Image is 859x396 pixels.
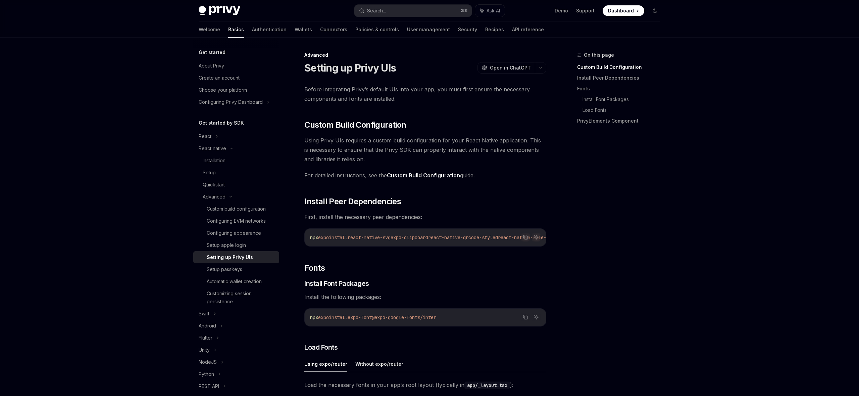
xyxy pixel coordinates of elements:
span: expo-clipboard [391,234,428,240]
div: Create an account [199,74,240,82]
div: Setup passkeys [207,265,242,273]
a: Basics [228,21,244,38]
button: Using expo/router [304,356,347,372]
div: Search... [367,7,386,15]
div: Flutter [199,334,212,342]
a: Install Peer Dependencies [577,73,666,83]
a: Installation [193,155,279,167]
button: Ask AI [532,313,541,321]
h5: Get started [199,48,225,56]
div: Quickstart [203,181,225,189]
span: Install Peer Dependencies [304,196,401,207]
span: react-native-svg [348,234,391,240]
div: Custom build configuration [207,205,266,213]
code: app/_layout.tsx [464,382,510,389]
span: npx [310,234,318,240]
span: expo [318,314,329,320]
span: For detailed instructions, see the guide. [304,171,546,180]
div: Setting up Privy UIs [207,253,253,261]
div: Python [199,370,214,378]
h5: Get started by SDK [199,119,244,127]
a: Connectors [320,21,347,38]
span: Ask AI [487,7,500,14]
a: Policies & controls [355,21,399,38]
div: React [199,132,211,140]
img: dark logo [199,6,240,15]
a: Choose your platform [193,84,279,96]
span: Fonts [304,263,325,273]
div: Setup apple login [207,241,246,249]
a: Install Font Packages [583,94,666,105]
span: Open in ChatGPT [490,64,531,71]
div: Installation [203,157,225,165]
button: Search...⌘K [354,5,472,17]
button: Without expo/router [355,356,403,372]
span: ⌘ K [461,8,468,13]
button: Ask AI [532,233,541,241]
a: PrivyElements Component [577,116,666,126]
span: @expo-google-fonts/inter [372,314,436,320]
span: expo [318,234,329,240]
a: Quickstart [193,179,279,191]
span: Custom Build Configuration [304,120,406,130]
span: npx [310,314,318,320]
a: Load Fonts [583,105,666,116]
a: Demo [555,7,568,14]
a: Create an account [193,72,279,84]
a: Configuring appearance [193,227,279,239]
div: Unity [199,346,210,354]
a: Automatic wallet creation [193,275,279,288]
div: Customizing session persistence [207,290,275,306]
a: Dashboard [603,5,644,16]
div: Android [199,322,216,330]
a: Wallets [295,21,312,38]
a: Setup passkeys [193,263,279,275]
span: First, install the necessary peer dependencies: [304,212,546,222]
span: Load Fonts [304,343,338,352]
a: Setup apple login [193,239,279,251]
a: About Privy [193,60,279,72]
h1: Setting up Privy UIs [304,62,396,74]
button: Copy the contents from the code block [521,233,530,241]
div: Advanced [203,193,225,201]
div: NodeJS [199,358,217,366]
a: API reference [512,21,544,38]
a: Custom build configuration [193,203,279,215]
span: Install the following packages: [304,292,546,302]
a: Fonts [577,83,666,94]
a: Setup [193,167,279,179]
button: Ask AI [475,5,505,17]
div: About Privy [199,62,224,70]
span: react-native-safe-area-context [498,234,578,240]
div: REST API [199,382,219,390]
div: Configuring EVM networks [207,217,266,225]
span: react-native-qrcode-styled [428,234,498,240]
span: Using Privy UIs requires a custom build configuration for your React Native application. This is ... [304,136,546,164]
button: Toggle dark mode [650,5,660,16]
a: Custom Build Configuration [577,62,666,73]
button: Open in ChatGPT [477,62,535,74]
a: Authentication [252,21,287,38]
a: Support [576,7,595,14]
a: Customizing session persistence [193,288,279,308]
span: Install Font Packages [304,279,369,288]
span: install [329,314,348,320]
span: On this page [584,51,614,59]
span: Dashboard [608,7,634,14]
button: Copy the contents from the code block [521,313,530,321]
span: expo-font [348,314,372,320]
span: Before integrating Privy’s default UIs into your app, you must first ensure the necessary compone... [304,85,546,103]
div: Configuring appearance [207,229,261,237]
div: Automatic wallet creation [207,277,262,285]
a: Setting up Privy UIs [193,251,279,263]
span: Load the necessary fonts in your app’s root layout (typically in ): [304,380,546,390]
a: Security [458,21,477,38]
span: install [329,234,348,240]
a: Custom Build Configuration [387,172,460,179]
a: Welcome [199,21,220,38]
div: Swift [199,310,209,318]
a: Configuring EVM networks [193,215,279,227]
div: Advanced [304,52,546,58]
a: User management [407,21,450,38]
a: Recipes [485,21,504,38]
